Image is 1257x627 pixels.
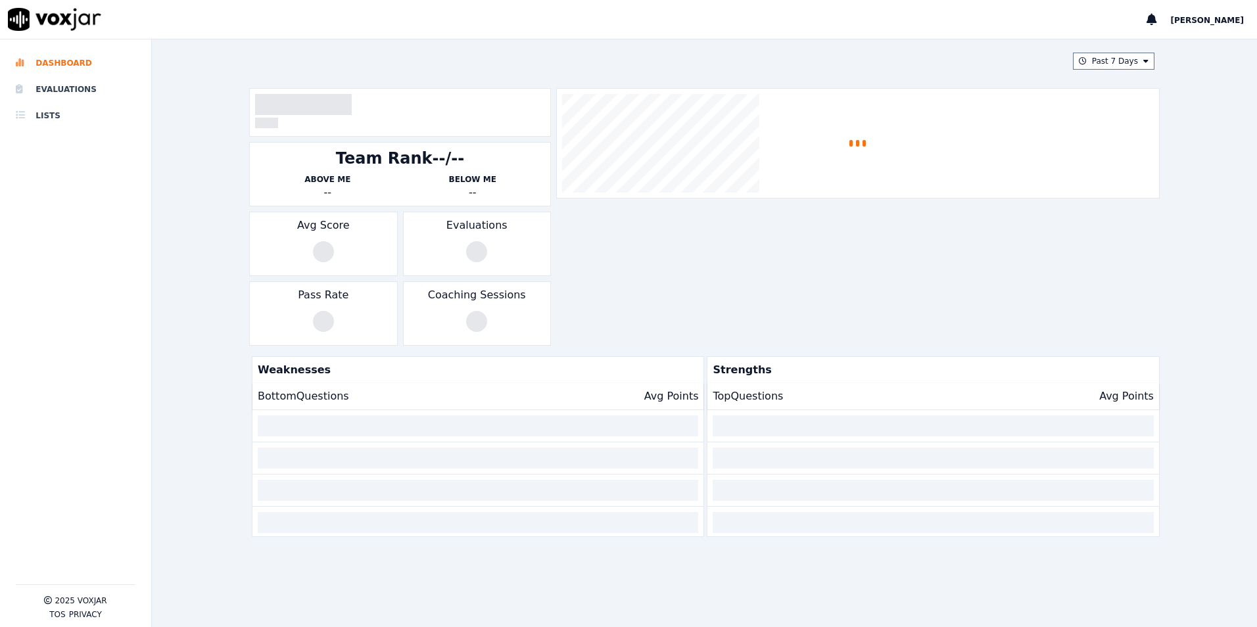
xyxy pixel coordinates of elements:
[258,388,349,404] p: Bottom Questions
[69,609,102,620] button: Privacy
[252,357,698,383] p: Weaknesses
[249,281,397,346] div: Pass Rate
[249,212,397,276] div: Avg Score
[1170,12,1257,28] button: [PERSON_NAME]
[400,185,545,200] div: --
[713,388,783,404] p: Top Questions
[8,8,101,31] img: voxjar logo
[255,174,400,185] p: Above Me
[403,212,551,276] div: Evaluations
[400,174,545,185] p: Below Me
[1099,388,1154,404] p: Avg Points
[255,185,400,200] div: --
[1170,16,1244,25] span: [PERSON_NAME]
[16,103,135,129] a: Lists
[55,595,107,606] p: 2025 Voxjar
[1073,53,1154,70] button: Past 7 Days
[707,357,1153,383] p: Strengths
[644,388,699,404] p: Avg Points
[16,76,135,103] a: Evaluations
[336,148,464,169] div: Team Rank --/--
[16,50,135,76] a: Dashboard
[403,281,551,346] div: Coaching Sessions
[49,609,65,620] button: TOS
